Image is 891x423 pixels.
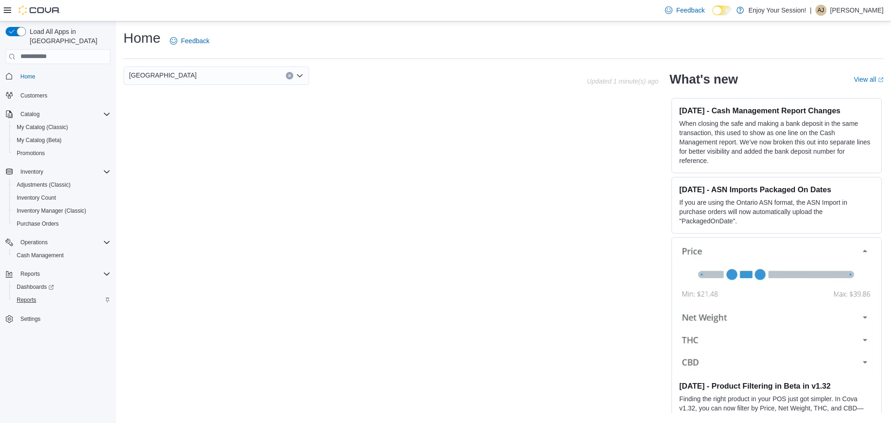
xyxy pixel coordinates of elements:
[20,168,43,176] span: Inventory
[818,5,824,16] span: AJ
[166,32,213,50] a: Feedback
[9,249,114,262] button: Cash Management
[13,135,65,146] a: My Catalog (Beta)
[20,239,48,246] span: Operations
[17,207,86,215] span: Inventory Manager (Classic)
[2,89,114,102] button: Customers
[17,90,110,101] span: Customers
[17,137,62,144] span: My Catalog (Beta)
[679,106,874,115] h3: [DATE] - Cash Management Report Changes
[13,122,110,133] span: My Catalog (Classic)
[13,148,110,159] span: Promotions
[17,181,71,189] span: Adjustments (Classic)
[670,72,738,87] h2: What's new
[13,218,63,229] a: Purchase Orders
[13,205,110,216] span: Inventory Manager (Classic)
[9,204,114,217] button: Inventory Manager (Classic)
[9,147,114,160] button: Promotions
[181,36,209,46] span: Feedback
[17,194,56,202] span: Inventory Count
[17,90,51,101] a: Customers
[13,294,110,306] span: Reports
[679,119,874,165] p: When closing the safe and making a bank deposit in the same transaction, this used to show as one...
[20,92,47,99] span: Customers
[17,268,110,280] span: Reports
[20,111,39,118] span: Catalog
[9,280,114,293] a: Dashboards
[20,315,40,323] span: Settings
[13,179,74,190] a: Adjustments (Classic)
[13,281,58,293] a: Dashboards
[13,281,110,293] span: Dashboards
[9,293,114,306] button: Reports
[2,267,114,280] button: Reports
[9,178,114,191] button: Adjustments (Classic)
[17,109,43,120] button: Catalog
[13,218,110,229] span: Purchase Orders
[13,179,110,190] span: Adjustments (Classic)
[9,121,114,134] button: My Catalog (Classic)
[17,237,52,248] button: Operations
[13,294,40,306] a: Reports
[17,71,110,82] span: Home
[2,108,114,121] button: Catalog
[17,268,44,280] button: Reports
[13,122,72,133] a: My Catalog (Classic)
[17,150,45,157] span: Promotions
[17,296,36,304] span: Reports
[854,76,884,83] a: View allExternal link
[17,220,59,228] span: Purchase Orders
[296,72,303,79] button: Open list of options
[26,27,110,46] span: Load All Apps in [GEOGRAPHIC_DATA]
[9,191,114,204] button: Inventory Count
[587,78,659,85] p: Updated 1 minute(s) ago
[17,283,54,291] span: Dashboards
[661,1,708,20] a: Feedback
[17,237,110,248] span: Operations
[13,135,110,146] span: My Catalog (Beta)
[17,124,68,131] span: My Catalog (Classic)
[13,205,90,216] a: Inventory Manager (Classic)
[19,6,60,15] img: Cova
[712,6,732,15] input: Dark Mode
[2,70,114,83] button: Home
[17,166,110,177] span: Inventory
[129,70,197,81] span: [GEOGRAPHIC_DATA]
[676,6,704,15] span: Feedback
[13,192,110,203] span: Inventory Count
[20,73,35,80] span: Home
[679,198,874,226] p: If you are using the Ontario ASN format, the ASN Import in purchase orders will now automatically...
[17,166,47,177] button: Inventory
[17,71,39,82] a: Home
[6,66,110,350] nav: Complex example
[13,250,110,261] span: Cash Management
[17,313,44,325] a: Settings
[810,5,812,16] p: |
[9,217,114,230] button: Purchase Orders
[13,148,49,159] a: Promotions
[830,5,884,16] p: [PERSON_NAME]
[679,185,874,194] h3: [DATE] - ASN Imports Packaged On Dates
[123,29,161,47] h1: Home
[13,192,60,203] a: Inventory Count
[878,77,884,83] svg: External link
[749,5,807,16] p: Enjoy Your Session!
[9,134,114,147] button: My Catalog (Beta)
[286,72,293,79] button: Clear input
[2,312,114,325] button: Settings
[20,270,40,278] span: Reports
[679,381,874,390] h3: [DATE] - Product Filtering in Beta in v1.32
[2,165,114,178] button: Inventory
[17,252,64,259] span: Cash Management
[17,109,110,120] span: Catalog
[2,236,114,249] button: Operations
[17,313,110,325] span: Settings
[815,5,826,16] div: Aleshia Jennings
[13,250,67,261] a: Cash Management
